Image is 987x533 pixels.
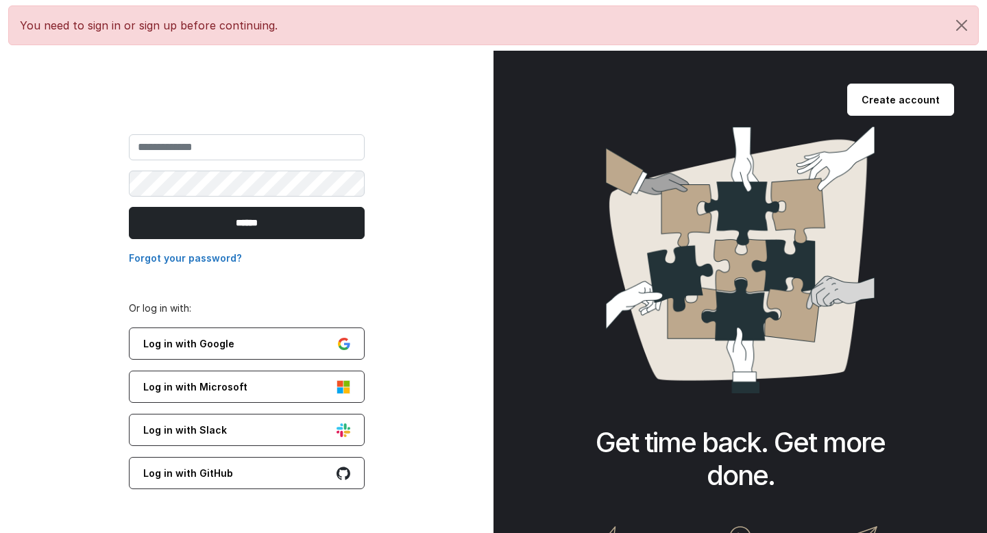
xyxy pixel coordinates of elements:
div: You need to sign in or sign up before continuing. [8,5,979,45]
h1: Get time back. Get more done. [559,426,921,492]
span: Or log in with: [129,302,191,314]
a: Create account [847,84,954,116]
a: Log in with Microsoft [129,371,365,403]
a: Log in with GitHub [129,457,365,489]
a: Log in with Slack [129,414,365,446]
a: Log in with Google [129,327,365,360]
a: Forgot your password? [129,252,242,264]
img: sign_up_prop-c6f219029fb17c34632db22dd32299e5f8fde7e7be1d3a539c0ffc961b02b1bc.png [606,127,875,393]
